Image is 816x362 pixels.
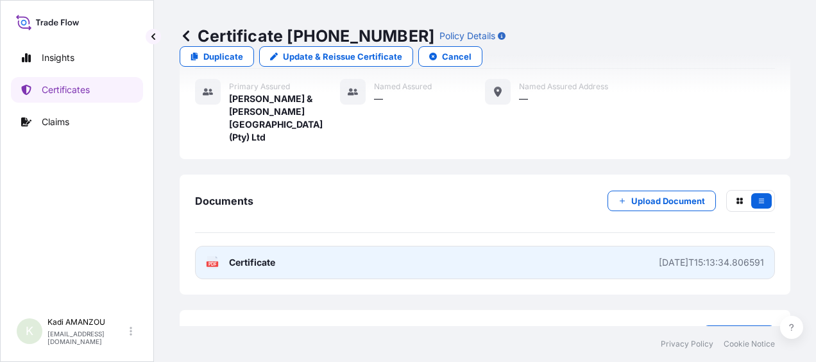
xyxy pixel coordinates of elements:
[659,256,764,269] div: [DATE]T15:13:34.806591
[42,116,69,128] p: Claims
[703,325,775,346] a: File a Claim
[259,46,413,67] a: Update & Reissue Certificate
[26,325,33,338] span: K
[11,45,143,71] a: Insights
[374,92,383,105] span: —
[661,339,713,349] a: Privacy Policy
[608,191,716,211] button: Upload Document
[203,50,243,63] p: Duplicate
[11,77,143,103] a: Certificates
[442,50,472,63] p: Cancel
[42,51,74,64] p: Insights
[283,50,402,63] p: Update & Reissue Certificate
[439,30,495,42] p: Policy Details
[229,256,275,269] span: Certificate
[47,317,127,327] p: Kadi AMANZOU
[180,46,254,67] a: Duplicate
[195,246,775,279] a: PDFCertificate[DATE]T15:13:34.806591
[11,109,143,135] a: Claims
[42,83,90,96] p: Certificates
[208,262,217,266] text: PDF
[724,339,775,349] a: Cookie Notice
[180,26,434,46] p: Certificate [PHONE_NUMBER]
[418,46,482,67] button: Cancel
[631,194,705,207] p: Upload Document
[195,194,253,207] span: Documents
[229,92,340,144] span: [PERSON_NAME] & [PERSON_NAME] [GEOGRAPHIC_DATA] (Pty) Ltd
[47,330,127,345] p: [EMAIL_ADDRESS][DOMAIN_NAME]
[519,92,528,105] span: —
